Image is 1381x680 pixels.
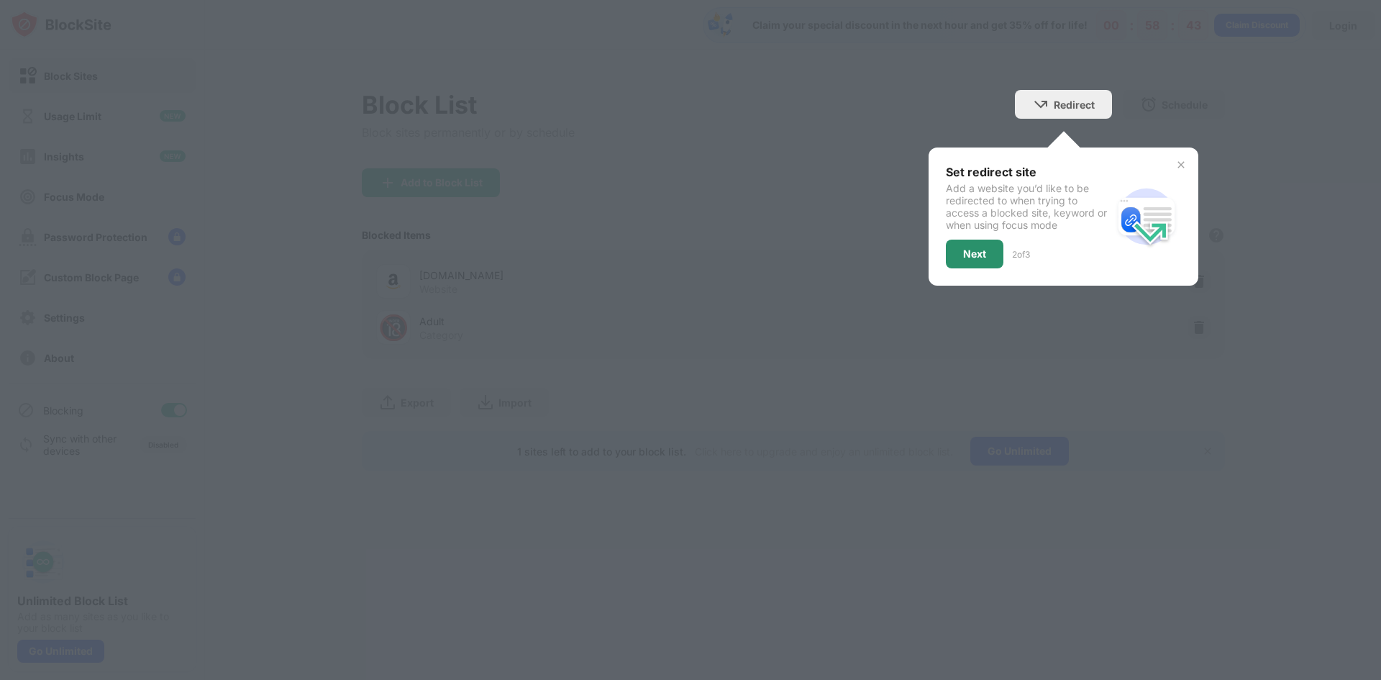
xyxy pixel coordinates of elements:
[1054,99,1095,111] div: Redirect
[1112,182,1181,251] img: redirect.svg
[946,182,1112,231] div: Add a website you’d like to be redirected to when trying to access a blocked site, keyword or whe...
[1012,249,1030,260] div: 2 of 3
[946,165,1112,179] div: Set redirect site
[963,248,986,260] div: Next
[1175,159,1187,171] img: x-button.svg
